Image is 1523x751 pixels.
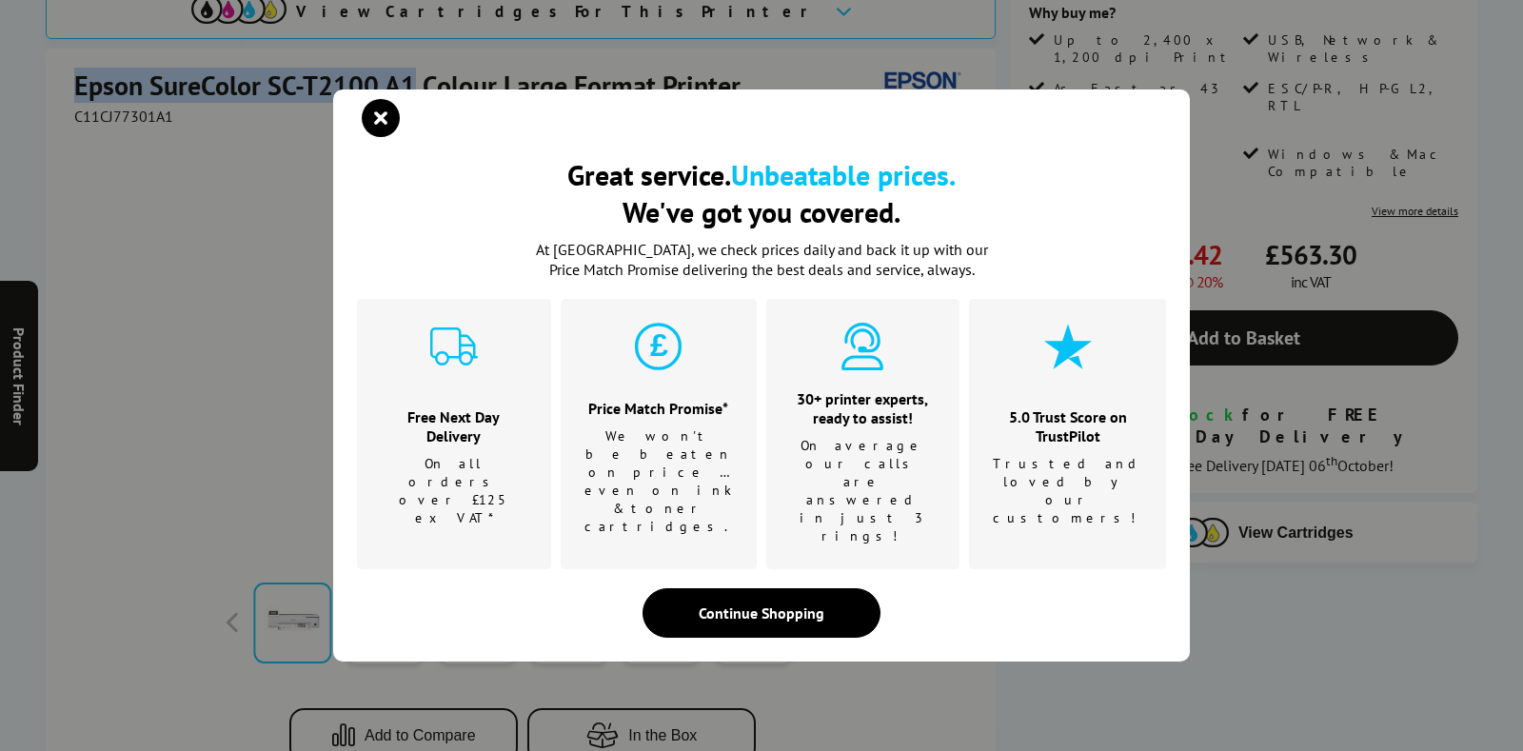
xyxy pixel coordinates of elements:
[790,389,937,427] h3: 30+ printer experts, ready to assist!
[584,427,733,536] p: We won't be beaten on price …even on ink & toner cartridges.
[643,588,880,638] div: Continue Shopping
[524,240,999,280] p: At [GEOGRAPHIC_DATA], we check prices daily and back it up with our Price Match Promise deliverin...
[584,399,733,418] h3: Price Match Promise*
[993,407,1142,445] h3: 5.0 Trust Score on TrustPilot
[1044,323,1092,370] img: star-cyan.svg
[731,156,956,193] b: Unbeatable prices.
[839,323,886,370] img: expert-cyan.svg
[381,455,527,527] p: On all orders over £125 ex VAT*
[381,407,527,445] h3: Free Next Day Delivery
[790,437,937,545] p: On average our calls are answered in just 3 rings!
[993,455,1142,527] p: Trusted and loved by our customers!
[635,323,682,370] img: price-promise-cyan.svg
[430,323,478,370] img: delivery-cyan.svg
[366,104,395,132] button: close modal
[357,156,1166,230] h2: Great service. We've got you covered.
